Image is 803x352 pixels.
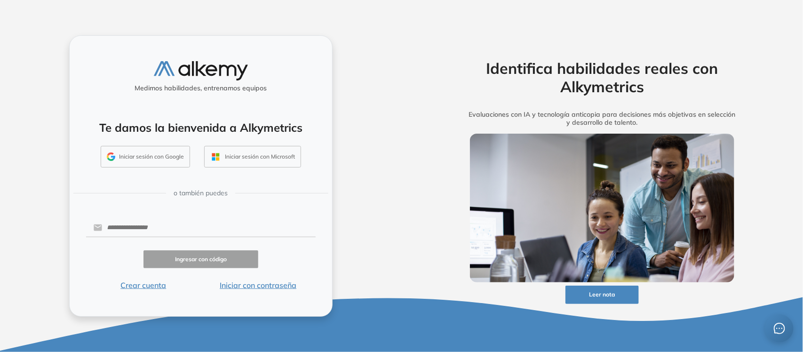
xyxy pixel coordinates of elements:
img: img-more-info [470,134,734,282]
button: Iniciar sesión con Microsoft [204,146,301,168]
h4: Te damos la bienvenida a Alkymetrics [82,121,320,135]
button: Leer nota [565,286,639,304]
span: message [774,323,785,334]
button: Iniciar sesión con Google [101,146,190,168]
button: Iniciar con contraseña [201,280,316,291]
img: OUTLOOK_ICON [210,152,221,162]
img: GMAIL_ICON [107,152,115,161]
h2: Identifica habilidades reales con Alkymetrics [455,59,749,96]
h5: Evaluaciones con IA y tecnología anticopia para decisiones más objetivas en selección y desarroll... [455,111,749,127]
img: logo-alkemy [154,61,248,80]
span: o también puedes [174,188,228,198]
button: Crear cuenta [86,280,201,291]
h5: Medimos habilidades, entrenamos equipos [73,84,328,92]
button: Ingresar con código [143,250,258,269]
